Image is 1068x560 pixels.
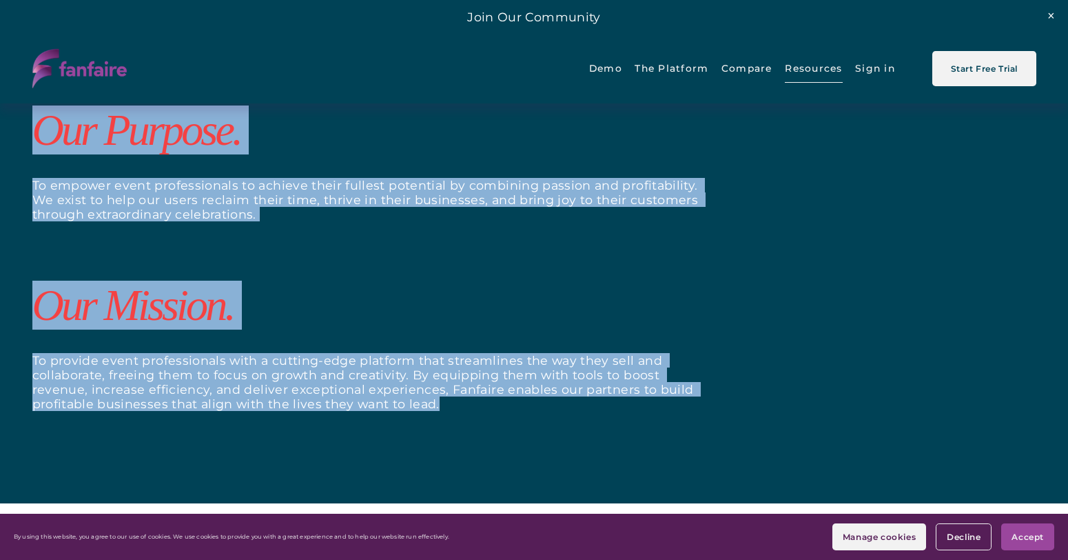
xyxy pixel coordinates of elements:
p: To empower event professionals to achieve their fullest potential by combining passion and profit... [32,178,699,221]
span: Decline [947,532,980,542]
button: Manage cookies [832,523,926,550]
a: Start Free Trial [932,51,1036,86]
img: fanfaire [32,49,127,88]
button: Decline [936,523,992,550]
span: Accept [1011,532,1044,542]
a: folder dropdown [785,52,842,85]
span: Manage cookies [843,532,916,542]
em: Our Mission. [32,281,234,330]
button: Accept [1001,523,1054,550]
em: Our Purpose. [32,106,241,154]
p: To provide event professionals with a cutting-edge platform that streamlines the way they sell an... [32,353,699,411]
span: Resources [785,53,842,83]
a: Sign in [855,52,895,85]
a: Demo [589,52,622,85]
a: folder dropdown [635,52,708,85]
p: By using this website, you agree to our use of cookies. We use cookies to provide you with a grea... [14,534,449,541]
a: Compare [721,52,772,85]
span: The Platform [635,53,708,83]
